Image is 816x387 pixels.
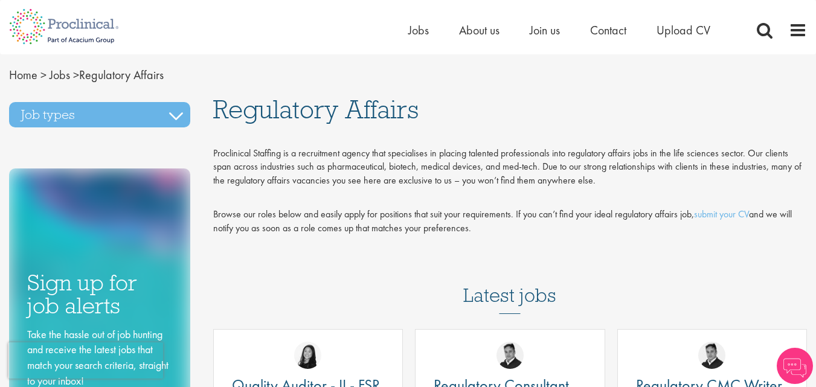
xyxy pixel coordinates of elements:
img: Peter Duvall [698,342,725,369]
div: Proclinical Staffing is a recruitment agency that specialises in placing talented professionals i... [213,147,807,188]
a: About us [459,22,500,38]
div: Browse our roles below and easily apply for positions that suit your requirements. If you can’t f... [213,208,807,235]
h3: Job types [9,102,190,127]
a: breadcrumb link to Jobs [50,67,70,83]
a: breadcrumb link to Home [9,67,37,83]
span: Regulatory Affairs [9,67,164,83]
a: Jobs [408,22,429,38]
a: submit your CV [694,208,749,220]
a: Contact [590,22,626,38]
h3: Latest jobs [463,255,556,314]
a: Join us [530,22,560,38]
img: Chatbot [777,348,813,384]
a: Upload CV [657,22,710,38]
h3: Sign up for job alerts [27,271,172,318]
img: Numhom Sudsok [294,342,321,369]
span: > [40,67,47,83]
span: Regulatory Affairs [213,93,419,126]
span: > [73,67,79,83]
img: Peter Duvall [496,342,524,369]
iframe: reCAPTCHA [8,342,163,379]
